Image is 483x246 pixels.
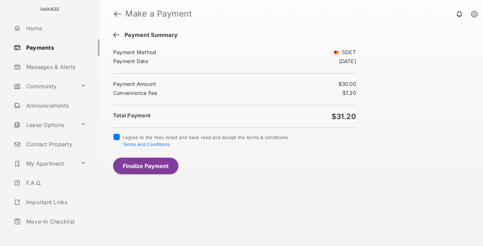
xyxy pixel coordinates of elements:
[40,6,59,13] p: UnitA22
[11,20,99,37] a: Home
[123,141,170,147] button: I agree to the fees listed and have read and accept the terms & conditions.
[123,135,289,147] span: I agree to the fees listed and have read and accept the terms & conditions.
[121,32,178,39] span: Payment Summary
[11,175,99,191] a: F.A.Q.
[11,59,99,75] a: Messages & Alerts
[125,10,192,18] strong: Make a Payment
[11,39,99,56] a: Payments
[11,155,78,172] a: My Apartment
[11,97,99,114] a: Announcements
[11,136,99,152] a: Contact Property
[11,213,99,230] a: Move-In Checklist
[11,194,89,210] a: Important Links
[11,117,78,133] a: Lease Options
[113,158,178,174] button: Finalize Payment
[11,78,78,95] a: Community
